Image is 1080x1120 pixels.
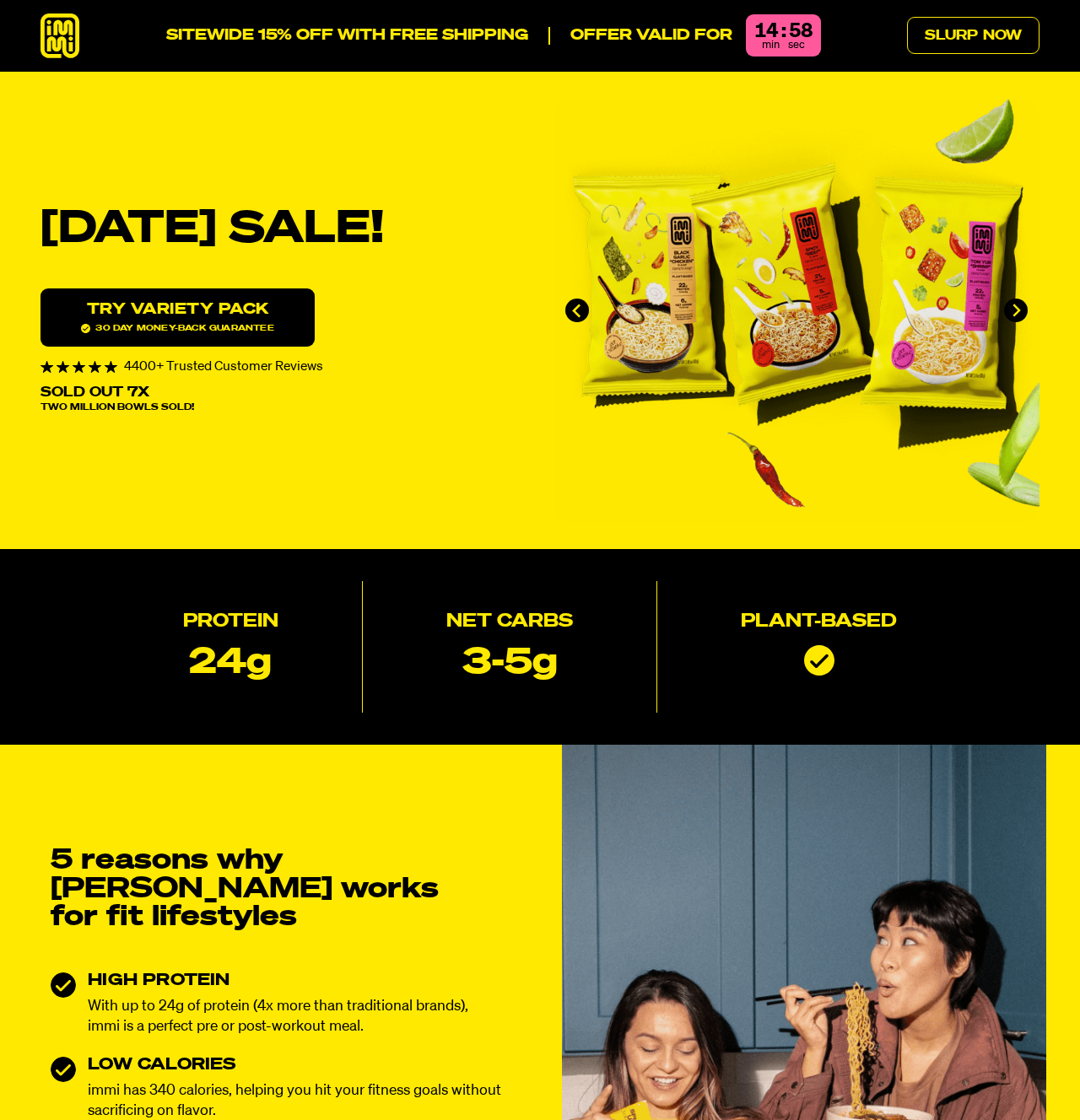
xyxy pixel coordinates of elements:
p: Offer valid for [548,27,732,46]
p: Sold Out 7X [40,386,149,400]
a: Try variety Pack30 day money-back guarantee [40,288,315,347]
span: min [762,40,780,51]
div: immi slideshow [553,99,1039,522]
button: Next slide [1004,299,1028,322]
a: Slurp Now [907,17,1039,54]
p: SITEWIDE 15% OFF WITH FREE SHIPPING [166,27,528,46]
span: 30 day money-back guarantee [81,324,273,333]
div: : [781,21,786,41]
p: 24g [189,645,272,681]
h2: 5 reasons why [PERSON_NAME] works for fit lifestyles [51,847,472,932]
button: Go to last slide [565,299,589,322]
span: sec [788,40,805,51]
div: 14 [754,21,778,41]
h2: Plant-based [741,613,897,632]
h3: HIGH PROTEIN [88,972,501,988]
div: 4400+ Trusted Customer Reviews [40,360,526,374]
p: 3-5g [462,645,558,681]
h3: LOW CALORIES [88,1057,501,1073]
h2: Protein [183,613,278,632]
span: Two Million Bowls Sold! [40,403,194,412]
div: 58 [789,21,813,41]
h1: [DATE] SALE! [40,208,526,253]
li: 1 of 4 [553,99,1039,522]
h2: Net Carbs [446,613,573,632]
p: With up to 24g of protein (4x more than traditional brands), immi is a perfect pre or post-workou... [88,996,501,1037]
